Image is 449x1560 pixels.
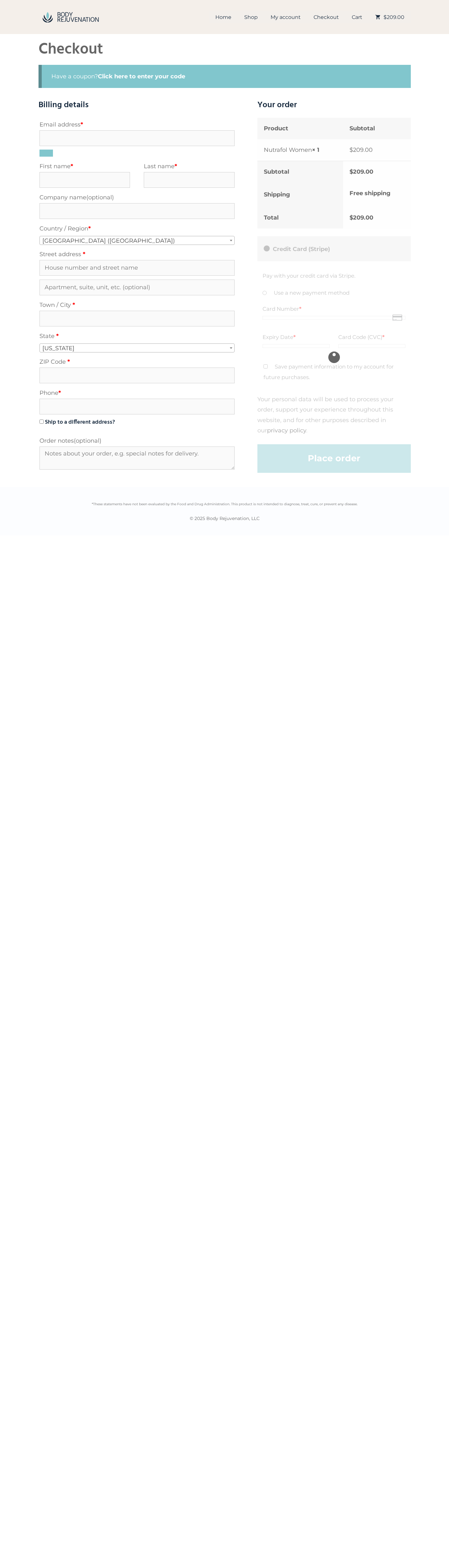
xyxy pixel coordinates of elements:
div: © 2025 Body Rejuvenation, LLC [92,500,358,523]
label: Last name [144,160,235,172]
label: ZIP Code [39,356,235,368]
label: Town / City [39,299,235,311]
abbr: required [83,251,85,258]
a: $209.00 [369,11,411,23]
a: Cart [345,11,369,23]
h3: Your order [257,100,411,111]
nav: Primary [209,11,411,23]
label: Email address [39,119,235,130]
input: Ship to a different address? [39,420,44,424]
abbr: required [175,163,177,170]
label: Company name [39,192,235,203]
span: (optional) [74,437,101,444]
span: Florida [40,344,234,353]
label: Order notes [39,435,235,446]
label: Country / Region [39,223,235,234]
label: Phone [39,387,235,399]
img: BodyRejuvenation Shop [39,10,103,25]
abbr: required [88,225,91,232]
a: Checkout [307,11,345,23]
span: United States (US) [40,236,234,245]
span: State [39,343,235,352]
h3: Billing details [39,100,236,111]
a: Shop [238,11,264,23]
input: Apartment, suite, unit, etc. (optional) [39,280,235,295]
abbr: required [58,389,61,396]
label: First name [39,160,130,172]
abbr: required [67,358,70,365]
input: House number and street name [39,260,235,276]
span: Ship to a different address? [45,418,115,427]
a: My account [264,11,307,23]
h1: Checkout [39,40,411,59]
small: *These statements have not been evaluated by the Food and Drug Administration. This product is no... [92,502,358,506]
label: State [39,330,235,342]
a: Home [209,11,238,23]
div: Have a coupon? [39,65,411,88]
span: Country / Region [39,236,235,245]
abbr: required [81,121,83,128]
label: Street address [39,248,235,260]
abbr: required [73,301,75,308]
abbr: required [71,163,73,170]
abbr: required [56,333,59,340]
span: $209.00 [384,14,404,20]
span: (optional) [86,194,114,201]
a: Click here to enter your code [98,73,185,80]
